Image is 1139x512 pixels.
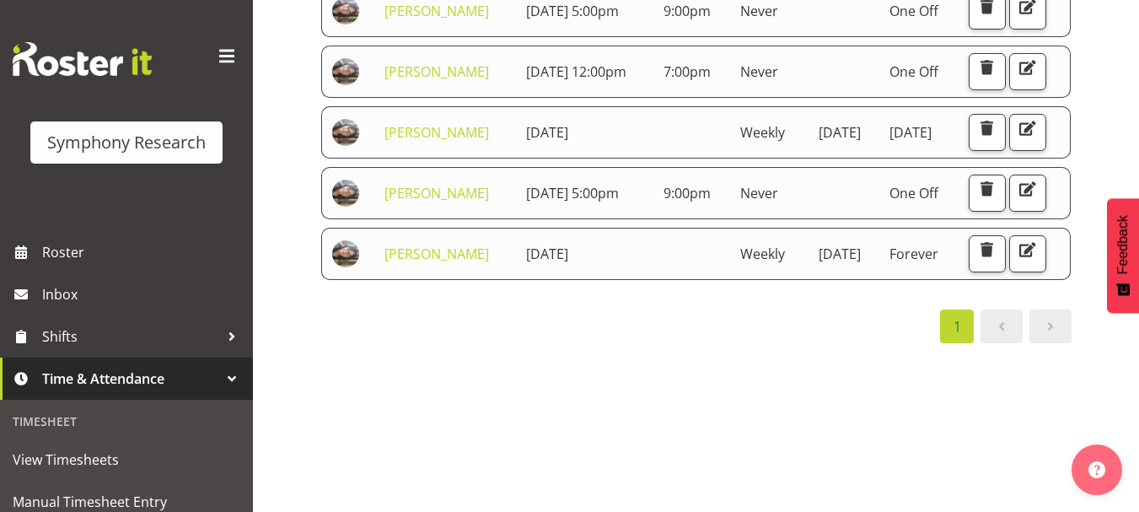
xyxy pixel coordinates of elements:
[332,240,359,267] img: lindsay-holland6d975a4b06d72750adc3751bbfb7dc9f.png
[889,123,932,142] span: [DATE]
[889,62,938,81] span: One Off
[526,62,626,81] span: [DATE] 12:00pm
[1115,215,1131,274] span: Feedback
[819,123,861,142] span: [DATE]
[526,184,619,202] span: [DATE] 5:00pm
[526,123,568,142] span: [DATE]
[13,42,152,76] img: Rosterit website logo
[740,62,778,81] span: Never
[384,245,489,263] a: [PERSON_NAME]
[740,245,785,263] span: Weekly
[1009,235,1046,272] button: Edit Unavailability
[664,62,711,81] span: 7:00pm
[740,123,785,142] span: Weekly
[332,119,359,146] img: lindsay-holland6d975a4b06d72750adc3751bbfb7dc9f.png
[1009,114,1046,151] button: Edit Unavailability
[332,180,359,207] img: lindsay-holland6d975a4b06d72750adc3751bbfb7dc9f.png
[1107,198,1139,313] button: Feedback - Show survey
[42,366,219,391] span: Time & Attendance
[332,58,359,85] img: lindsay-holland6d975a4b06d72750adc3751bbfb7dc9f.png
[664,184,711,202] span: 9:00pm
[4,439,249,481] a: View Timesheets
[819,245,861,263] span: [DATE]
[384,62,489,81] a: [PERSON_NAME]
[384,184,489,202] a: [PERSON_NAME]
[740,2,778,20] span: Never
[1009,175,1046,212] button: Edit Unavailability
[1009,53,1046,90] button: Edit Unavailability
[889,245,938,263] span: Forever
[384,123,489,142] a: [PERSON_NAME]
[13,447,240,472] span: View Timesheets
[740,184,778,202] span: Never
[384,2,489,20] a: [PERSON_NAME]
[969,114,1006,151] button: Delete Unavailability
[969,235,1006,272] button: Delete Unavailability
[526,2,619,20] span: [DATE] 5:00pm
[42,282,244,307] span: Inbox
[42,324,219,349] span: Shifts
[4,404,249,439] div: Timesheet
[889,184,938,202] span: One Off
[526,245,568,263] span: [DATE]
[1088,461,1105,478] img: help-xxl-2.png
[664,2,711,20] span: 9:00pm
[47,130,206,155] div: Symphony Research
[969,175,1006,212] button: Delete Unavailability
[889,2,938,20] span: One Off
[969,53,1006,90] button: Delete Unavailability
[42,240,244,265] span: Roster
